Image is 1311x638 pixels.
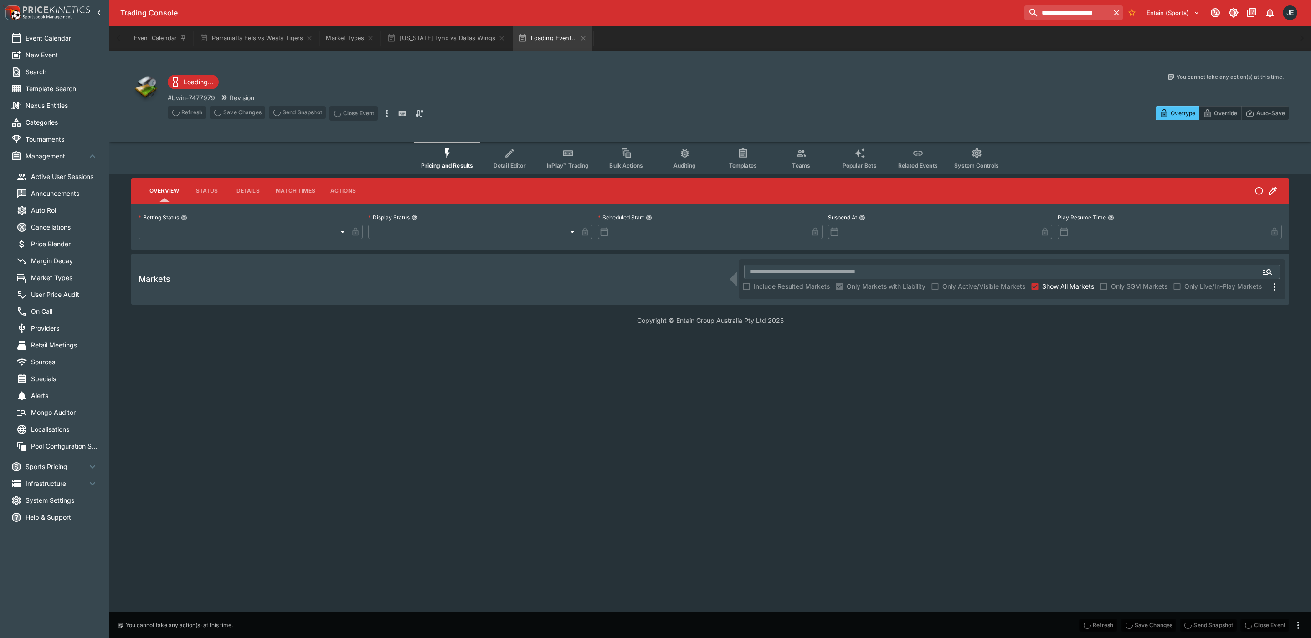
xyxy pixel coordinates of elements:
[320,26,380,51] button: Market Types
[1244,5,1260,21] button: Documentation
[847,281,925,291] span: Only Markets with Liability
[31,273,98,282] span: Market Types
[954,162,999,169] span: System Controls
[1141,5,1205,20] button: Select Tenant
[1058,214,1106,221] p: Play Resume Time
[120,8,1021,18] div: Trading Console
[1177,73,1284,81] p: You cannot take any action(s) at this time.
[1262,5,1278,21] button: Notifications
[1283,5,1297,20] div: James Edlin
[1293,620,1304,631] button: more
[26,134,98,144] span: Tournaments
[859,214,865,221] button: Suspend At
[139,274,170,284] h5: Markets
[1156,106,1199,120] button: Overtype
[31,424,98,434] span: Localisations
[230,93,254,102] p: Revision
[381,26,511,51] button: [US_STATE] Lynx vs Dallas Wings
[31,256,98,265] span: Margin Decay
[26,101,98,110] span: Nexus Entities
[26,151,87,161] span: Management
[547,162,589,169] span: InPlay™ Trading
[1024,5,1110,20] input: search
[109,316,1311,325] p: Copyright © Entain Group Australia Pty Ltd 2025
[1260,264,1276,280] button: Open
[26,117,98,127] span: Categories
[26,50,98,60] span: New Event
[31,323,98,333] span: Providers
[31,205,98,215] span: Auto Roll
[31,189,98,198] span: Announcements
[1111,281,1167,291] span: Only SGM Markets
[323,180,364,202] button: Actions
[31,374,98,383] span: Specials
[23,15,72,19] img: Sportsbook Management
[1280,3,1300,23] button: James Edlin
[31,172,98,181] span: Active User Sessions
[1156,106,1289,120] div: Start From
[142,180,186,202] button: Overview
[31,357,98,367] span: Sources
[139,214,179,221] p: Betting Status
[598,214,644,221] p: Scheduled Start
[843,162,877,169] span: Popular Bets
[1199,106,1241,120] button: Override
[26,67,98,77] span: Search
[3,4,21,22] img: PriceKinetics Logo
[31,290,98,299] span: User Price Audit
[898,162,938,169] span: Related Events
[1184,281,1262,291] span: Only Live/In-Play Markets
[26,84,98,93] span: Template Search
[828,214,857,221] p: Suspend At
[31,222,98,232] span: Cancellations
[186,180,227,202] button: Status
[1256,108,1285,118] p: Auto-Save
[1207,5,1224,21] button: Connected to PK
[129,26,192,51] button: Event Calendar
[494,162,526,169] span: Detail Editor
[31,391,98,400] span: Alerts
[421,162,473,169] span: Pricing and Results
[1241,106,1289,120] button: Auto-Save
[1269,281,1280,292] svg: More
[1108,214,1114,221] button: Play Resume Time
[381,106,392,121] button: more
[26,495,98,505] span: System Settings
[26,479,87,488] span: Infrastructure
[26,462,87,471] span: Sports Pricing
[609,162,643,169] span: Bulk Actions
[268,180,323,202] button: Match Times
[1214,108,1237,118] p: Override
[729,162,757,169] span: Templates
[194,26,319,51] button: Parramatta Eels vs Wests Tigers
[26,512,98,522] span: Help & Support
[1125,5,1139,20] button: No Bookmarks
[414,142,1006,174] div: Event type filters
[754,281,830,291] span: Include Resulted Markets
[23,6,90,13] img: PriceKinetics
[1171,108,1195,118] p: Overtype
[942,281,1025,291] span: Only Active/Visible Markets
[131,73,160,102] img: other.png
[31,239,98,249] span: Price Blender
[646,214,652,221] button: Scheduled Start
[31,306,98,316] span: On Call
[31,340,98,350] span: Retail Meetings
[126,621,233,629] p: You cannot take any action(s) at this time.
[227,180,268,202] button: Details
[181,214,187,221] button: Betting Status
[673,162,696,169] span: Auditing
[368,214,410,221] p: Display Status
[1225,5,1242,21] button: Toggle light/dark mode
[792,162,810,169] span: Teams
[411,214,418,221] button: Display Status
[1042,281,1094,291] span: Show All Markets
[184,77,213,87] p: Loading...
[26,33,98,43] span: Event Calendar
[31,441,98,451] span: Pool Configuration Sets
[31,408,98,417] span: Mongo Auditor
[168,93,215,102] p: Copy To Clipboard
[513,26,592,51] button: Loading Event...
